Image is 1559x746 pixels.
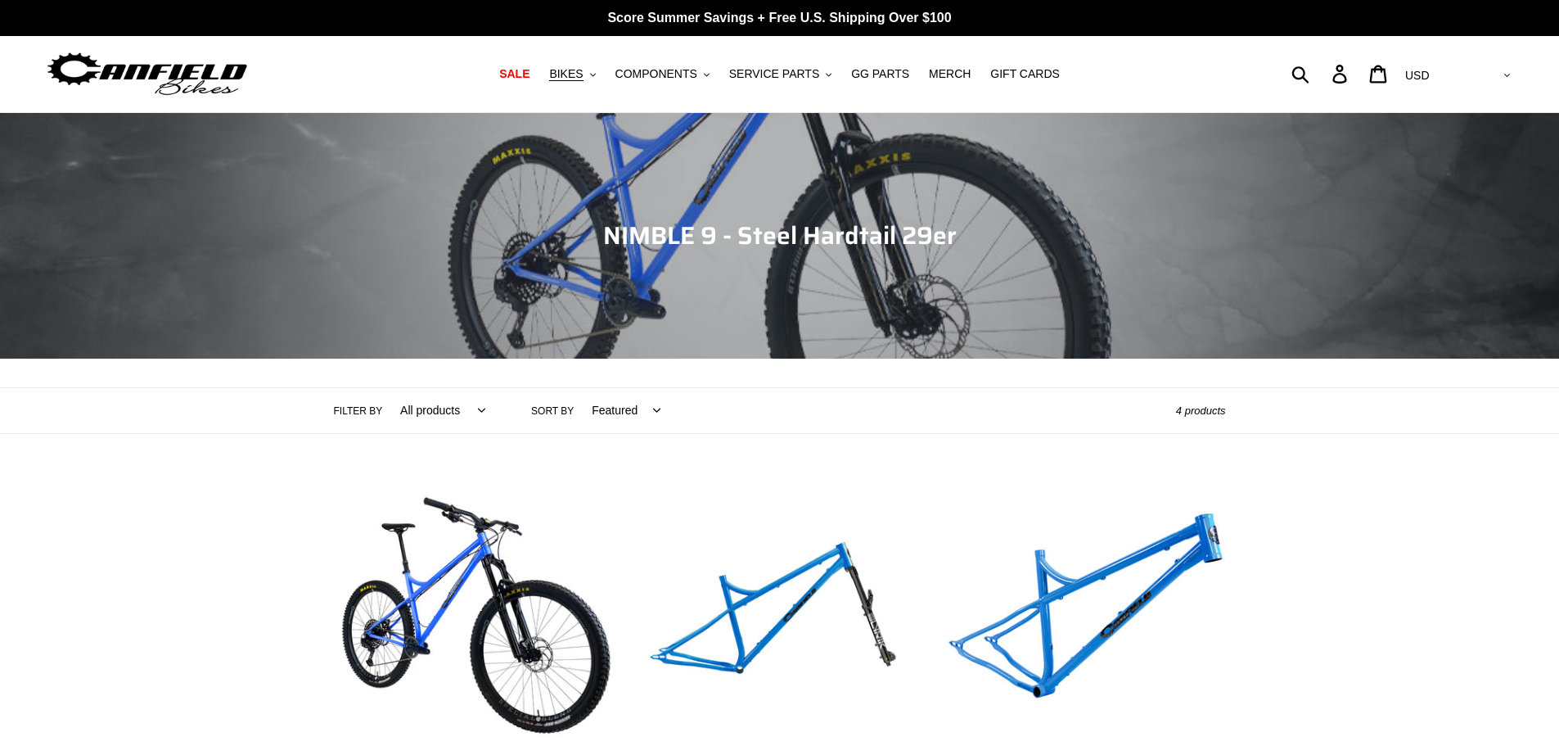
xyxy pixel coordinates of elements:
[499,67,529,81] span: SALE
[334,404,383,418] label: Filter by
[929,67,971,81] span: MERCH
[843,63,917,85] a: GG PARTS
[603,216,957,255] span: NIMBLE 9 - Steel Hardtail 29er
[45,48,250,100] img: Canfield Bikes
[851,67,909,81] span: GG PARTS
[921,63,979,85] a: MERCH
[531,404,574,418] label: Sort by
[549,67,583,81] span: BIKES
[721,63,840,85] button: SERVICE PARTS
[729,67,819,81] span: SERVICE PARTS
[1300,56,1342,92] input: Search
[1176,405,1226,417] span: 4 products
[990,67,1060,81] span: GIFT CARDS
[541,63,603,85] button: BIKES
[491,63,538,85] a: SALE
[615,67,697,81] span: COMPONENTS
[982,63,1068,85] a: GIFT CARDS
[607,63,718,85] button: COMPONENTS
